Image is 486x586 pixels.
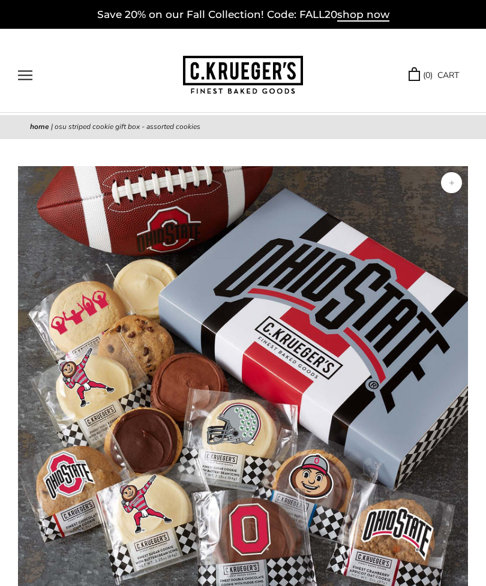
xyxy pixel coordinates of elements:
img: C.KRUEGER'S [183,56,303,95]
a: Home [30,122,49,131]
button: Open navigation [18,70,32,80]
a: (0) CART [409,68,459,82]
nav: breadcrumbs [30,121,456,133]
a: Save 20% on our Fall Collection! Code: FALL20shop now [97,8,389,22]
span: | [51,122,53,131]
button: Zoom [441,172,462,193]
span: OSU Striped Cookie Gift Box - Assorted Cookies [55,122,200,131]
span: shop now [337,8,389,22]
